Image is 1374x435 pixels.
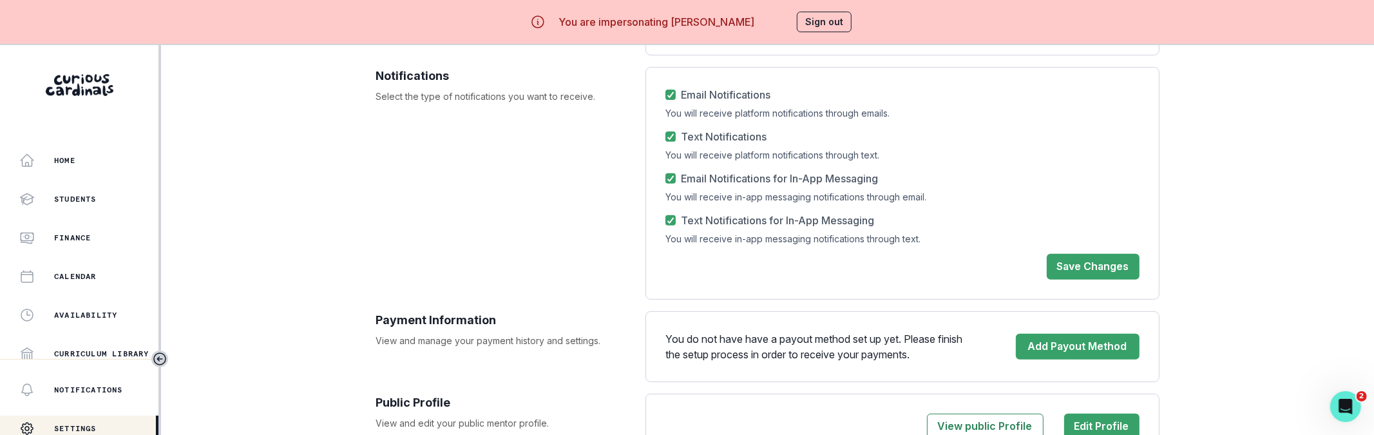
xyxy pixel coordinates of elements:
p: View and manage your payment history and settings. [376,334,633,347]
span: 2 [1357,391,1367,401]
p: You are impersonating [PERSON_NAME] [558,14,754,30]
p: Students [54,194,97,204]
div: You will receive platform notifications through text. [665,150,1139,160]
p: Payment Information [376,311,633,329]
button: Add Payout Method [1016,334,1140,360]
p: You do not have have a payout method set up yet. Please finish the setup process in order to rece... [665,331,975,362]
p: Finance [54,233,91,243]
div: You will receive in-app messaging notifications through email. [665,191,1139,202]
button: Save Changes [1047,254,1140,280]
p: Curriculum Library [54,349,149,359]
iframe: Intercom live chat [1330,391,1361,422]
p: Home [54,155,75,166]
button: Sign out [797,12,852,32]
p: Notifications [376,67,633,84]
span: Email Notifications [681,87,770,102]
p: Select the type of notifications you want to receive. [376,90,633,103]
div: You will receive in-app messaging notifications through text. [665,233,1139,244]
img: Curious Cardinals Logo [46,74,113,96]
button: Toggle sidebar [151,351,168,367]
div: You will receive platform notifications through emails. [665,108,1139,119]
span: Text Notifications [681,129,767,144]
p: Calendar [54,271,97,282]
span: Text Notifications for In-App Messaging [681,213,874,228]
p: Public Profile [376,394,633,411]
p: View and edit your public mentor profile. [376,416,633,430]
p: Settings [54,423,97,434]
p: Notifications [54,385,123,395]
p: Availability [54,310,117,320]
span: Email Notifications for In-App Messaging [681,171,878,186]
